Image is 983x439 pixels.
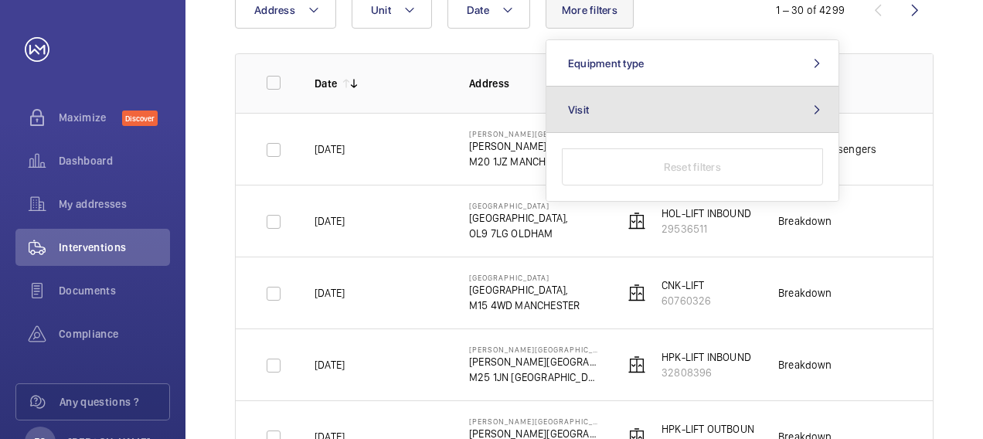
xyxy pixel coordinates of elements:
[315,357,345,373] p: [DATE]
[662,349,751,365] p: HPK-LIFT INBOUND
[60,394,169,410] span: Any questions ?
[469,201,568,210] p: [GEOGRAPHIC_DATA]
[469,138,599,154] p: [PERSON_NAME][GEOGRAPHIC_DATA],
[469,226,568,241] p: OL9 7LG OLDHAM
[59,196,170,212] span: My addresses
[469,345,599,354] p: [PERSON_NAME][GEOGRAPHIC_DATA]
[315,141,345,157] p: [DATE]
[778,357,832,373] div: Breakdown
[469,298,580,313] p: M15 4WD MANCHESTER
[469,369,599,385] p: M25 1JN [GEOGRAPHIC_DATA]
[467,4,489,16] span: Date
[469,210,568,226] p: [GEOGRAPHIC_DATA],
[662,365,751,380] p: 32808396
[568,57,645,70] span: Equipment type
[562,148,823,185] button: Reset filters
[122,111,158,126] span: Discover
[315,76,337,91] p: Date
[469,129,599,138] p: [PERSON_NAME][GEOGRAPHIC_DATA]
[546,87,838,133] button: Visit
[778,285,832,301] div: Breakdown
[562,4,617,16] span: More filters
[59,326,170,342] span: Compliance
[662,206,751,221] p: HOL-LIFT INBOUND
[546,40,838,87] button: Equipment type
[469,273,580,282] p: [GEOGRAPHIC_DATA]
[662,421,761,437] p: HPK-LIFT OUTBOUND
[59,110,122,125] span: Maximize
[469,154,599,169] p: M20 1JZ MANCHESTER
[628,284,646,302] img: elevator.svg
[469,354,599,369] p: [PERSON_NAME][GEOGRAPHIC_DATA]
[662,221,751,237] p: 29536511
[776,2,845,18] div: 1 – 30 of 4299
[315,285,345,301] p: [DATE]
[628,212,646,230] img: elevator.svg
[254,4,295,16] span: Address
[662,277,711,293] p: CNK-LIFT
[469,417,599,426] p: [PERSON_NAME][GEOGRAPHIC_DATA]
[315,213,345,229] p: [DATE]
[469,76,599,91] p: Address
[568,104,589,116] span: Visit
[628,356,646,374] img: elevator.svg
[469,282,580,298] p: [GEOGRAPHIC_DATA],
[778,213,832,229] div: Breakdown
[59,283,170,298] span: Documents
[59,240,170,255] span: Interventions
[371,4,391,16] span: Unit
[59,153,170,168] span: Dashboard
[662,293,711,308] p: 60760326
